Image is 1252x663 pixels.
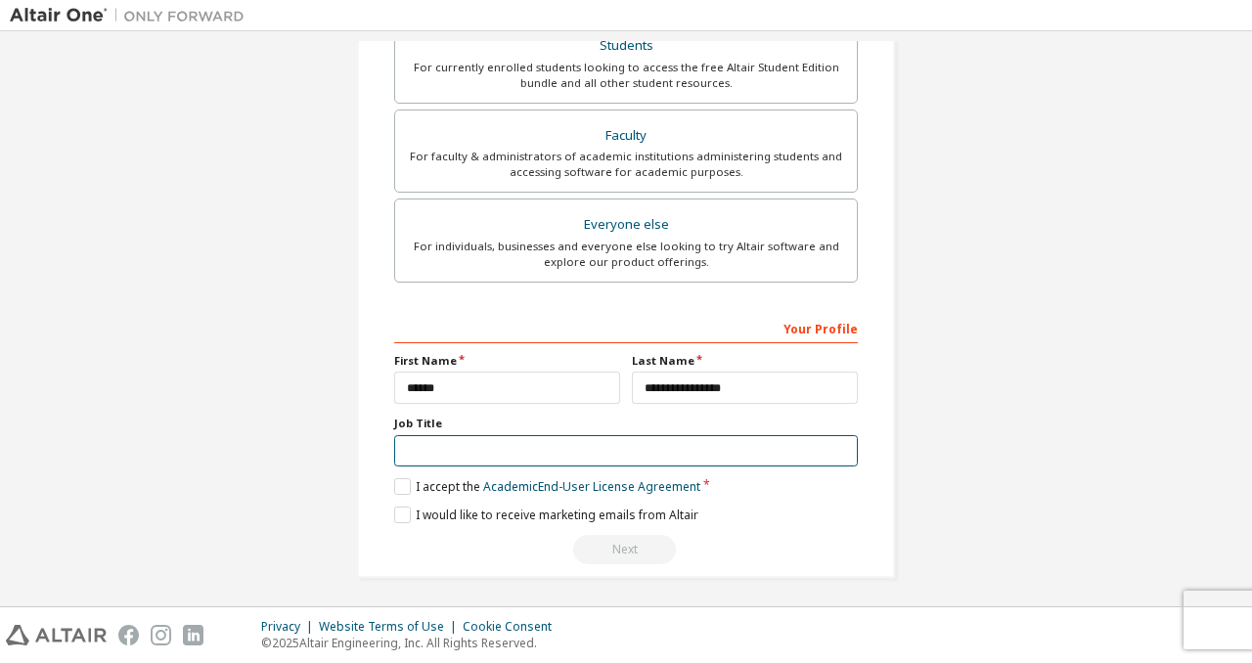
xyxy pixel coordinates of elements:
label: First Name [394,353,620,369]
img: facebook.svg [118,625,139,645]
div: Read and acccept EULA to continue [394,535,858,564]
div: Your Profile [394,312,858,343]
div: For faculty & administrators of academic institutions administering students and accessing softwa... [407,149,845,180]
img: linkedin.svg [183,625,203,645]
p: © 2025 Altair Engineering, Inc. All Rights Reserved. [261,635,563,651]
div: For individuals, businesses and everyone else looking to try Altair software and explore our prod... [407,239,845,270]
div: Cookie Consent [463,619,563,635]
label: I would like to receive marketing emails from Altair [394,507,698,523]
div: Everyone else [407,211,845,239]
label: Job Title [394,416,858,431]
div: For currently enrolled students looking to access the free Altair Student Edition bundle and all ... [407,60,845,91]
div: Faculty [407,122,845,150]
div: Students [407,32,845,60]
img: altair_logo.svg [6,625,107,645]
label: I accept the [394,478,700,495]
div: Privacy [261,619,319,635]
a: Academic End-User License Agreement [483,478,700,495]
div: Website Terms of Use [319,619,463,635]
img: Altair One [10,6,254,25]
label: Last Name [632,353,858,369]
img: instagram.svg [151,625,171,645]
